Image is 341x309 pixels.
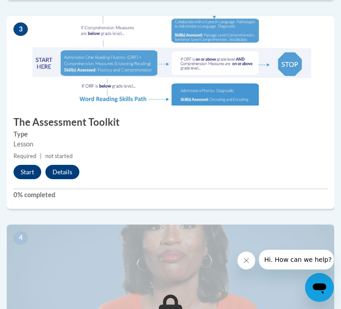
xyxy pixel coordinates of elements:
span: 3 [13,22,28,36]
span: not started [45,153,73,159]
iframe: Button to launch messaging window [305,273,334,302]
iframe: Message from company [259,250,334,269]
span: Required [13,153,36,159]
h3: The Assessment Toolkit [7,115,334,129]
span: 4 [13,231,28,245]
button: Details [45,165,79,179]
div: Lesson [13,139,328,149]
iframe: Close message [237,252,255,269]
span: | [40,153,42,159]
label: Type [13,129,328,139]
button: Start [13,165,41,179]
img: Course Image [7,16,334,106]
label: 0% completed [13,190,328,200]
